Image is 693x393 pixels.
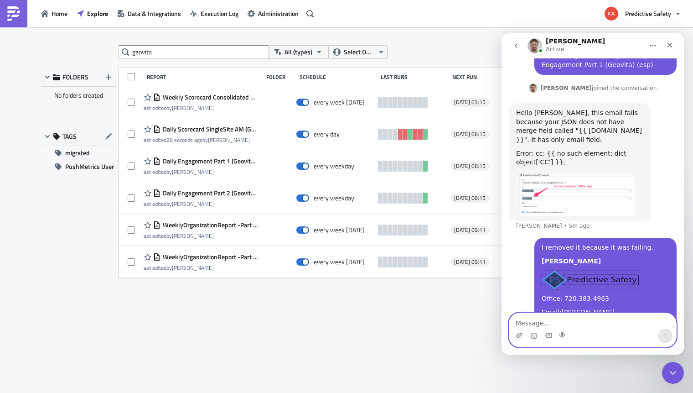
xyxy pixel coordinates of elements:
[160,125,258,133] span: Daily Scorecard SingleSite AM (Geovita) (esp)
[328,45,388,59] button: Select Owner
[454,131,486,138] span: [DATE] 08:15
[284,47,312,57] span: All (types)
[166,136,202,144] time: 2025-10-08T17:55:58Z
[454,194,486,202] span: [DATE] 08:15
[41,160,116,173] button: PushMetrics User
[381,73,448,80] div: Last Runs
[604,6,619,21] img: Avatar
[128,9,181,18] span: Data & Integrations
[300,73,376,80] div: Schedule
[314,130,340,138] div: every day
[314,258,365,266] div: every week on Sunday
[142,200,258,207] div: last edited by [PERSON_NAME]
[65,146,90,160] span: migrated
[160,93,258,101] span: Weekly Scorecard Consolidated AM (Geovita) (esp)
[52,9,67,18] span: Home
[160,157,258,165] span: Daily Engagement Part 1 (Geovita) (esp)
[243,6,303,21] button: Administration
[113,6,186,21] button: Data & Integrations
[201,9,238,18] span: Execution Log
[454,226,486,234] span: [DATE] 09:11
[662,362,684,384] iframe: Intercom live chat
[160,189,258,197] span: Daily Engagement Part 2 (Geovita) (esp)
[160,253,258,261] span: WeeklyOrganizationReport -Part 2 (Geovita) (esp)
[119,45,269,59] input: Search Reports
[502,33,684,355] iframe: Intercom live chat
[87,9,108,18] span: Explore
[62,132,77,141] span: TAGS
[454,162,486,170] span: [DATE] 08:15
[142,168,258,175] div: last edited by [PERSON_NAME]
[314,162,354,170] div: every weekday
[41,87,116,104] div: No folders created
[266,73,295,80] div: Folder
[160,221,258,229] span: WeeklyOrganizationReport -Part 1 (Geovita) (esp)
[62,73,88,81] span: FOLDERS
[454,99,486,106] span: [DATE] 03:15
[72,6,113,21] button: Explore
[142,136,258,143] div: last edited by [PERSON_NAME]
[314,98,365,106] div: every week on Sunday
[454,258,486,266] span: [DATE] 09:11
[142,105,258,111] div: last edited by [PERSON_NAME]
[258,9,299,18] span: Administration
[36,6,72,21] button: Home
[65,160,114,173] span: PushMetrics User
[41,146,116,160] button: migrated
[142,232,258,239] div: last edited by [PERSON_NAME]
[142,264,258,271] div: last edited by [PERSON_NAME]
[452,73,515,80] div: Next Run
[147,73,262,80] div: Report
[6,6,21,21] img: PushMetrics
[186,6,243,21] button: Execution Log
[314,226,365,234] div: every week on Sunday
[599,4,686,24] button: Predictive Safety
[269,45,328,59] button: All (types)
[625,9,671,18] span: Predictive Safety
[314,194,354,202] div: every weekday
[344,47,374,57] span: Select Owner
